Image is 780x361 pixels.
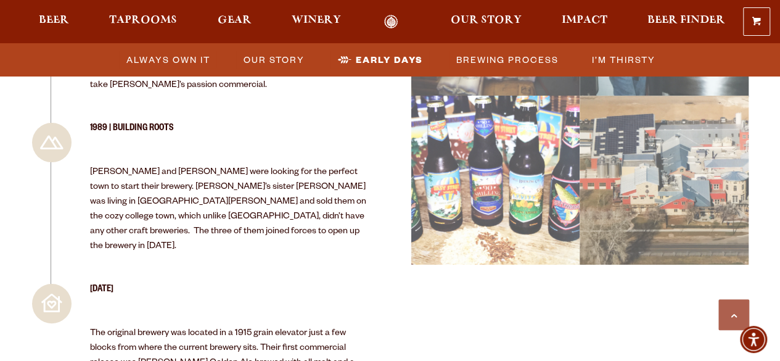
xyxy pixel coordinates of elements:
[639,15,733,29] a: Beer Finder
[647,15,725,25] span: Beer Finder
[580,96,749,265] a: image 603325119.371764
[90,284,369,307] h3: [DATE]
[356,51,423,68] span: Early Days
[101,15,185,29] a: Taprooms
[456,51,559,68] span: Brewing Process
[449,51,565,68] a: Brewing Process
[740,326,767,353] div: Accessibility Menu
[451,15,522,25] span: Our Story
[592,51,655,68] span: I’m Thirsty
[126,51,210,68] span: Always Own It
[39,15,69,25] span: Beer
[443,15,530,29] a: Our Story
[236,51,311,68] a: Our Story
[718,299,749,330] a: Scroll to top
[368,15,414,29] a: Odell Home
[284,15,349,29] a: Winery
[580,96,749,266] div: 603325119.371764
[218,15,252,25] span: Gear
[330,51,429,68] a: Early Days
[210,15,260,29] a: Gear
[411,96,580,266] div: 14_18 Picture 13
[90,165,369,254] p: [PERSON_NAME] and [PERSON_NAME] were looking for the perfect town to start their brewery. [PERSON...
[90,123,369,146] h3: 1989 | Building Roots
[31,15,77,29] a: Beer
[292,15,341,25] span: Winery
[585,51,662,68] a: I’m Thirsty
[109,15,177,25] span: Taprooms
[562,15,607,25] span: Impact
[244,51,305,68] span: Our Story
[554,15,615,29] a: Impact
[411,96,580,265] a: image 14_18 Picture 13
[119,51,216,68] a: Always Own It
